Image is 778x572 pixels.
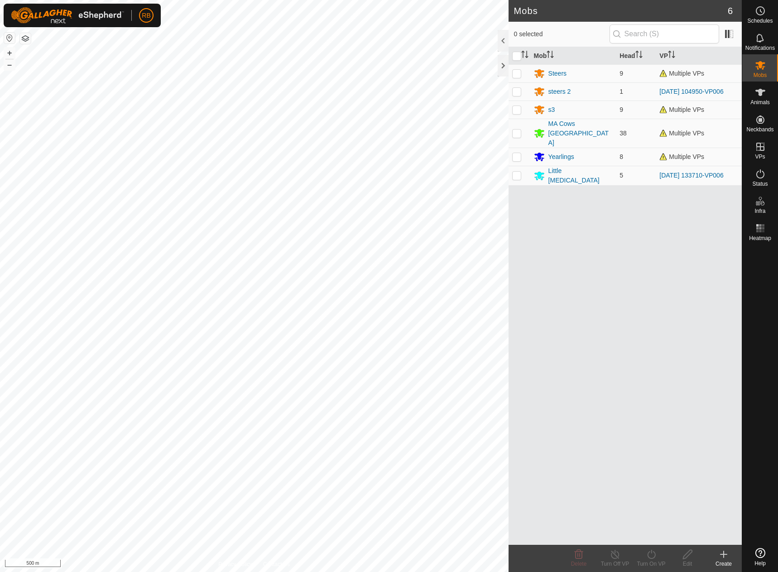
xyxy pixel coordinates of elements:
[633,560,669,568] div: Turn On VP
[4,33,15,43] button: Reset Map
[597,560,633,568] div: Turn Off VP
[746,127,773,132] span: Neckbands
[754,208,765,214] span: Infra
[659,172,723,179] a: [DATE] 133710-VP006
[659,153,704,160] span: Multiple VPs
[620,70,623,77] span: 9
[620,172,623,179] span: 5
[728,4,733,18] span: 6
[547,52,554,59] p-sorticon: Activate to sort
[659,106,704,113] span: Multiple VPs
[548,166,613,185] div: Little [MEDICAL_DATA]
[620,106,623,113] span: 9
[659,88,723,95] a: [DATE] 104950-VP006
[745,45,775,51] span: Notifications
[521,52,528,59] p-sorticon: Activate to sort
[755,154,765,159] span: VPs
[659,130,704,137] span: Multiple VPs
[548,69,567,78] div: Steers
[571,561,587,567] span: Delete
[142,11,150,20] span: RB
[218,560,252,568] a: Privacy Policy
[620,153,623,160] span: 8
[4,48,15,58] button: +
[750,100,770,105] span: Animals
[514,29,610,39] span: 0 selected
[610,24,719,43] input: Search (S)
[514,5,728,16] h2: Mobs
[754,72,767,78] span: Mobs
[548,105,555,115] div: s3
[530,47,616,65] th: Mob
[548,152,574,162] div: Yearlings
[635,52,643,59] p-sorticon: Activate to sort
[742,544,778,570] a: Help
[752,181,768,187] span: Status
[706,560,742,568] div: Create
[20,33,31,44] button: Map Layers
[669,560,706,568] div: Edit
[616,47,656,65] th: Head
[656,47,742,65] th: VP
[747,18,773,24] span: Schedules
[11,7,124,24] img: Gallagher Logo
[620,88,623,95] span: 1
[620,130,627,137] span: 38
[749,236,771,241] span: Heatmap
[4,59,15,70] button: –
[548,87,571,96] div: steers 2
[548,119,613,148] div: MA Cows [GEOGRAPHIC_DATA]
[659,70,704,77] span: Multiple VPs
[754,561,766,566] span: Help
[263,560,290,568] a: Contact Us
[668,52,675,59] p-sorticon: Activate to sort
